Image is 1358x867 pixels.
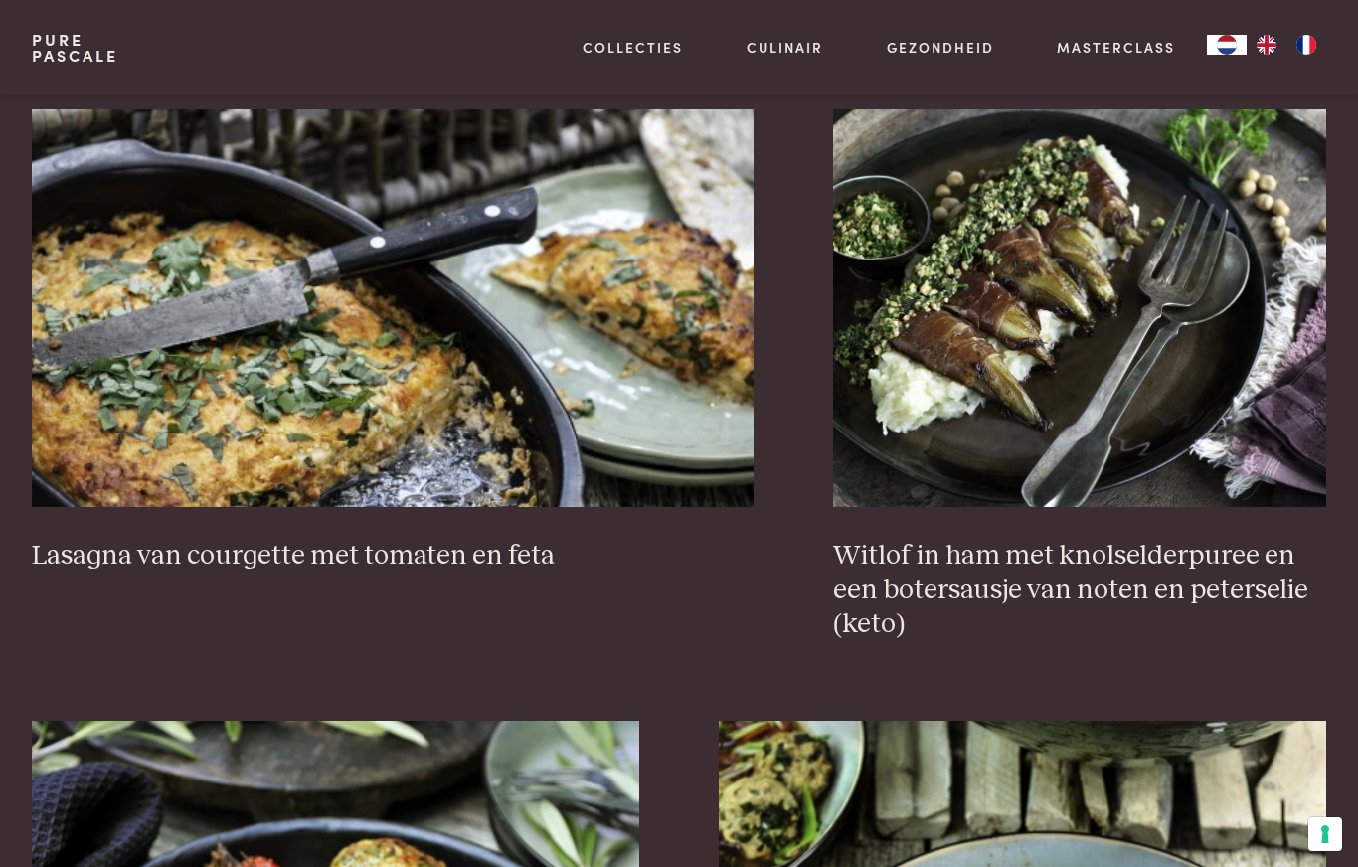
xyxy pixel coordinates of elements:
[887,37,994,58] a: Gezondheid
[32,109,754,573] a: Lasagna van courgette met tomaten en feta Lasagna van courgette met tomaten en feta
[1057,37,1175,58] a: Masterclass
[32,109,754,507] img: Lasagna van courgette met tomaten en feta
[1247,35,1326,55] ul: Language list
[833,109,1326,507] img: Witlof in ham met knolselderpuree en een botersausje van noten en peterselie (keto)
[1207,35,1247,55] a: NL
[1308,817,1342,851] button: Uw voorkeuren voor toestemming voor trackingtechnologieën
[1286,35,1326,55] a: FR
[583,37,683,58] a: Collecties
[32,539,754,574] h3: Lasagna van courgette met tomaten en feta
[1207,35,1247,55] div: Language
[1207,35,1326,55] aside: Language selected: Nederlands
[747,37,823,58] a: Culinair
[833,109,1326,641] a: Witlof in ham met knolselderpuree en een botersausje van noten en peterselie (keto) Witlof in ham...
[1247,35,1286,55] a: EN
[833,539,1326,642] h3: Witlof in ham met knolselderpuree en een botersausje van noten en peterselie (keto)
[32,32,118,64] a: PurePascale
